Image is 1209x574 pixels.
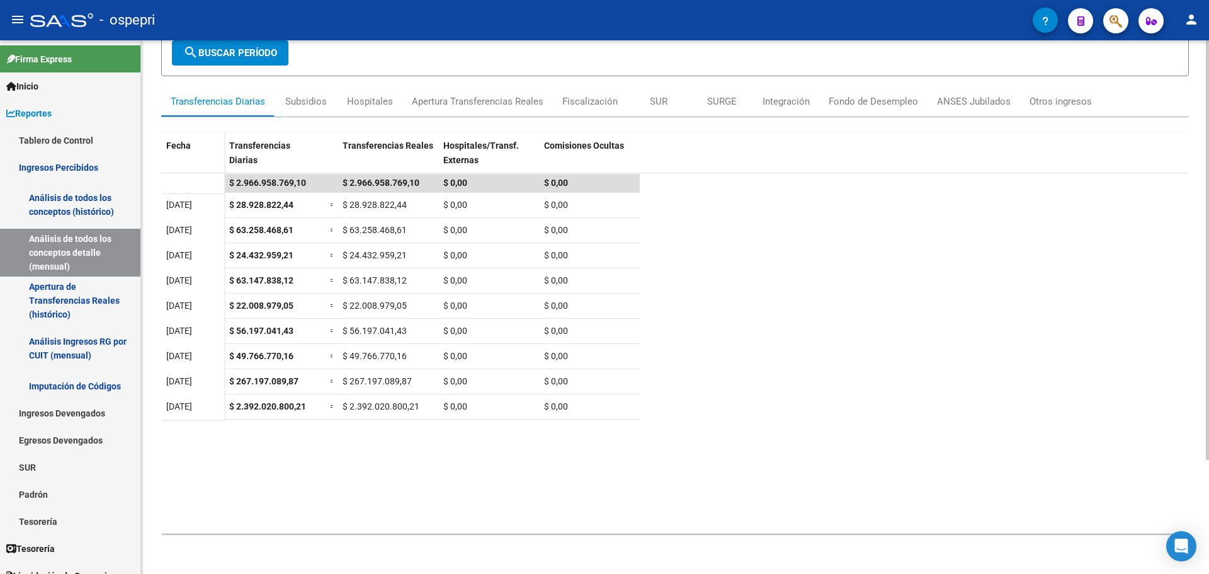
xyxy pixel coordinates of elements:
[6,52,72,66] span: Firma Express
[343,301,407,311] span: $ 22.008.979,05
[443,250,467,260] span: $ 0,00
[1030,95,1092,108] div: Otros ingresos
[229,225,293,235] span: $ 63.258.468,61
[166,376,192,386] span: [DATE]
[6,106,52,120] span: Reportes
[443,141,519,165] span: Hospitales/Transf. Externas
[343,275,407,285] span: $ 63.147.838,12
[707,95,737,108] div: SURGE
[166,275,192,285] span: [DATE]
[829,95,918,108] div: Fondo de Desempleo
[166,200,192,210] span: [DATE]
[544,326,568,336] span: $ 0,00
[166,401,192,411] span: [DATE]
[544,351,568,361] span: $ 0,00
[166,301,192,311] span: [DATE]
[166,351,192,361] span: [DATE]
[544,275,568,285] span: $ 0,00
[544,401,568,411] span: $ 0,00
[6,542,55,556] span: Tesorería
[99,6,155,34] span: - ospepri
[650,95,667,108] div: SUR
[544,178,568,188] span: $ 0,00
[412,95,543,108] div: Apertura Transferencias Reales
[330,376,335,386] span: =
[343,200,407,210] span: $ 28.928.822,44
[443,351,467,361] span: $ 0,00
[443,301,467,311] span: $ 0,00
[443,401,467,411] span: $ 0,00
[330,351,335,361] span: =
[166,141,191,151] span: Fecha
[343,225,407,235] span: $ 63.258.468,61
[343,141,433,151] span: Transferencias Reales
[229,141,290,165] span: Transferencias Diarias
[343,250,407,260] span: $ 24.432.959,21
[544,200,568,210] span: $ 0,00
[443,200,467,210] span: $ 0,00
[1184,12,1199,27] mat-icon: person
[229,376,298,386] span: $ 267.197.089,87
[763,95,810,108] div: Integración
[347,95,393,108] div: Hospitales
[330,250,335,260] span: =
[229,326,293,336] span: $ 56.197.041,43
[229,200,293,210] span: $ 28.928.822,44
[166,225,192,235] span: [DATE]
[229,275,293,285] span: $ 63.147.838,12
[229,401,306,411] span: $ 2.392.020.800,21
[229,301,293,311] span: $ 22.008.979,05
[166,250,192,260] span: [DATE]
[10,12,25,27] mat-icon: menu
[443,326,467,336] span: $ 0,00
[539,132,640,185] datatable-header-cell: Comisiones Ocultas
[443,225,467,235] span: $ 0,00
[224,132,325,185] datatable-header-cell: Transferencias Diarias
[229,178,306,188] span: $ 2.966.958.769,10
[443,376,467,386] span: $ 0,00
[937,95,1011,108] div: ANSES Jubilados
[330,401,335,411] span: =
[6,79,38,93] span: Inicio
[229,351,293,361] span: $ 49.766.770,16
[544,301,568,311] span: $ 0,00
[183,47,277,59] span: Buscar Período
[544,141,624,151] span: Comisiones Ocultas
[161,132,224,185] datatable-header-cell: Fecha
[330,275,335,285] span: =
[544,225,568,235] span: $ 0,00
[1166,531,1196,561] div: Open Intercom Messenger
[330,200,335,210] span: =
[183,45,198,60] mat-icon: search
[330,301,335,311] span: =
[343,401,419,411] span: $ 2.392.020.800,21
[330,225,335,235] span: =
[544,376,568,386] span: $ 0,00
[229,250,293,260] span: $ 24.432.959,21
[343,376,412,386] span: $ 267.197.089,87
[343,178,419,188] span: $ 2.966.958.769,10
[172,40,288,66] button: Buscar Período
[443,275,467,285] span: $ 0,00
[343,326,407,336] span: $ 56.197.041,43
[343,351,407,361] span: $ 49.766.770,16
[443,178,467,188] span: $ 0,00
[438,132,539,185] datatable-header-cell: Hospitales/Transf. Externas
[166,326,192,336] span: [DATE]
[562,95,618,108] div: Fiscalización
[544,250,568,260] span: $ 0,00
[338,132,438,185] datatable-header-cell: Transferencias Reales
[285,95,327,108] div: Subsidios
[171,95,265,108] div: Transferencias Diarias
[330,326,335,336] span: =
